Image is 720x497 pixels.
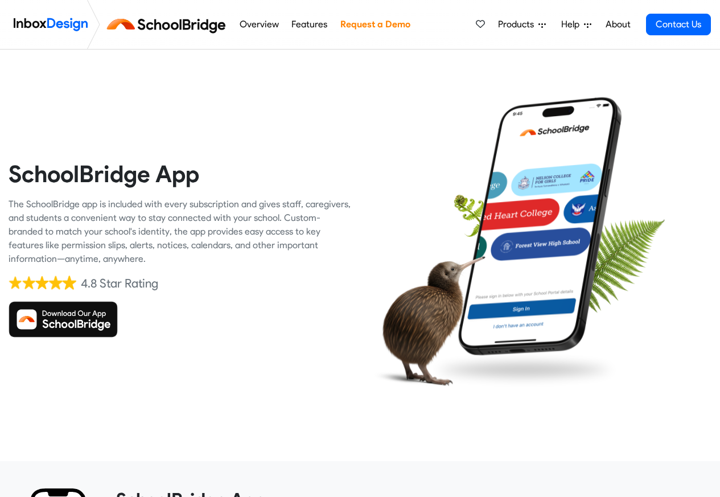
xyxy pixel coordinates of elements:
a: Contact Us [646,14,711,35]
div: The SchoolBridge app is included with every subscription and gives staff, caregivers, and student... [9,198,352,266]
span: Help [561,18,584,31]
heading: SchoolBridge App [9,159,352,188]
a: Products [493,13,550,36]
img: shadow.png [427,349,622,391]
a: Overview [236,13,282,36]
span: Products [498,18,538,31]
img: Download SchoolBridge App [9,301,118,338]
a: Request a Demo [337,13,413,36]
div: 4.8 Star Rating [81,275,158,292]
img: kiwi_bird.png [369,245,485,395]
a: Help [557,13,596,36]
a: Features [289,13,331,36]
a: About [602,13,633,36]
img: schoolbridge logo [105,11,233,38]
img: phone.png [450,96,631,356]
